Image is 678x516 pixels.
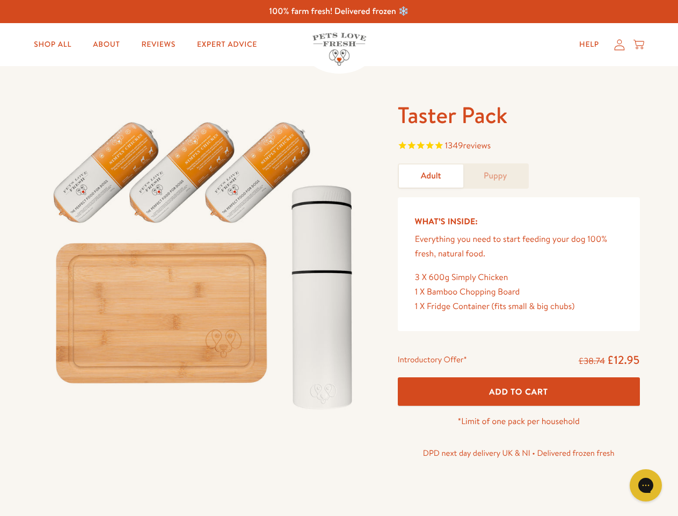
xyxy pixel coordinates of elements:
[398,101,640,130] h1: Taster Pack
[133,34,184,55] a: Reviews
[607,352,640,368] span: £12.95
[398,377,640,406] button: Add To Cart
[415,270,623,285] div: 3 X 600g Simply Chicken
[624,465,667,505] iframe: Gorgias live chat messenger
[398,446,640,460] p: DPD next day delivery UK & NI • Delivered frozen fresh
[398,139,640,155] span: Rated 4.8 out of 5 stars 1349 reviews
[463,140,491,152] span: reviews
[415,232,623,261] p: Everything you need to start feeding your dog 100% fresh, natural food.
[415,214,623,228] h5: What’s Inside:
[39,101,372,421] img: Taster Pack - Adult
[84,34,128,55] a: About
[415,299,623,314] div: 1 X Fridge Container (fits small & big chubs)
[398,414,640,429] p: *Limit of one pack per household
[399,164,463,188] a: Adult
[398,353,467,369] div: Introductory Offer*
[312,33,366,66] img: Pets Love Fresh
[571,34,608,55] a: Help
[489,386,548,397] span: Add To Cart
[25,34,80,55] a: Shop All
[445,140,491,152] span: 1349 reviews
[579,355,605,367] s: £38.74
[463,164,528,188] a: Puppy
[188,34,266,55] a: Expert Advice
[415,286,520,298] span: 1 X Bamboo Chopping Board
